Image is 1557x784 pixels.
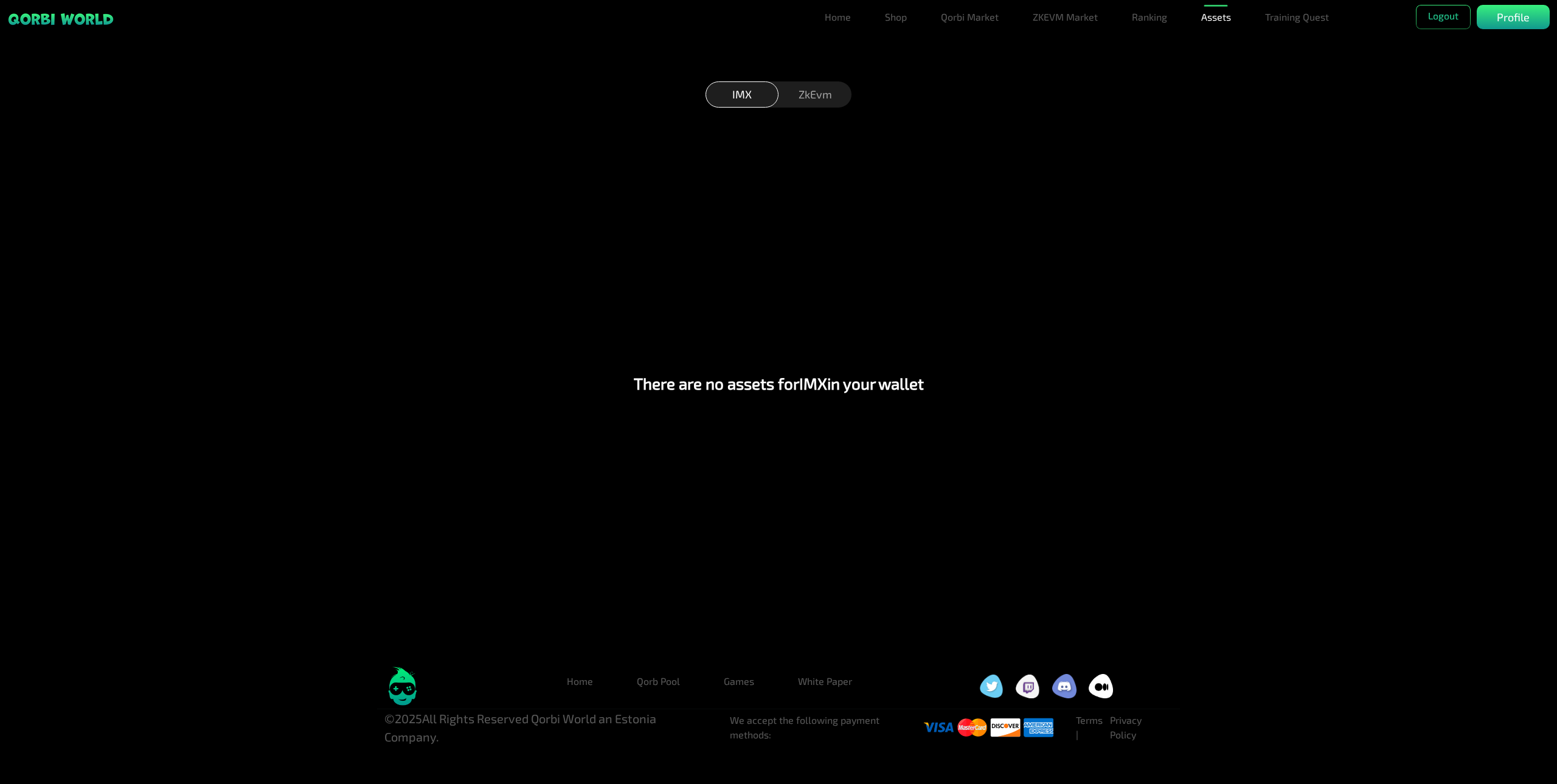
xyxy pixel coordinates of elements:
a: ZKEVM Market [1028,5,1103,29]
a: Qorb Pool [627,669,690,693]
img: social icon [1016,674,1040,698]
li: We accept the following payment methods: [730,713,924,742]
p: © 2025 All Rights Reserved Qorbi World an Estonia Company. [384,709,710,746]
img: logo [384,667,421,706]
a: Home [820,5,856,29]
div: IMX [706,81,778,108]
a: Privacy Policy [1110,714,1142,740]
img: visa [1024,715,1053,740]
img: social icon [1089,674,1113,698]
p: Profile [1497,9,1530,26]
img: sticky brand-logo [7,12,114,26]
button: Logout [1416,5,1471,29]
a: Ranking [1127,5,1172,29]
img: visa [924,715,954,740]
a: Training Quest [1260,5,1334,29]
a: Shop [880,5,912,29]
a: Assets [1196,5,1236,29]
div: There are no assets for IMX in your wallet [13,109,1544,658]
img: visa [957,715,987,740]
a: Qorbi Market [936,5,1004,29]
a: Games [714,669,764,693]
div: ZkEvm [778,81,851,108]
img: social icon [979,674,1004,698]
a: White Paper [788,669,862,693]
img: visa [990,715,1020,740]
a: Home [557,669,603,693]
img: social icon [1052,674,1077,698]
a: Terms | [1076,714,1103,740]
